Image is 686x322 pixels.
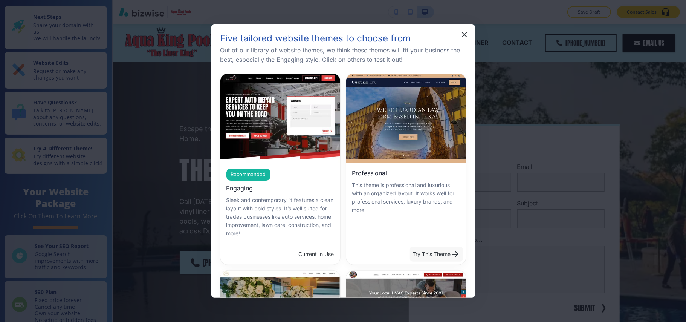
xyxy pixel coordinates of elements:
p: This theme is professional and luxurious with an organized layout. It works well for professional... [352,181,460,214]
p: Sleek and contemporary, it features a clean layout with bold styles. It’s well suited for trades ... [226,196,334,238]
h6: Engaging [226,184,253,193]
h5: Five tailored website themes to choose from [220,33,411,44]
span: Recommended [226,171,270,178]
h6: Out of our library of website themes, we think these themes will fit your business the best, espe... [220,46,466,64]
h6: Professional [352,169,387,178]
button: Professional ThemeProfessionalThis theme is professional and luxurious with an organized layout. ... [410,247,463,262]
